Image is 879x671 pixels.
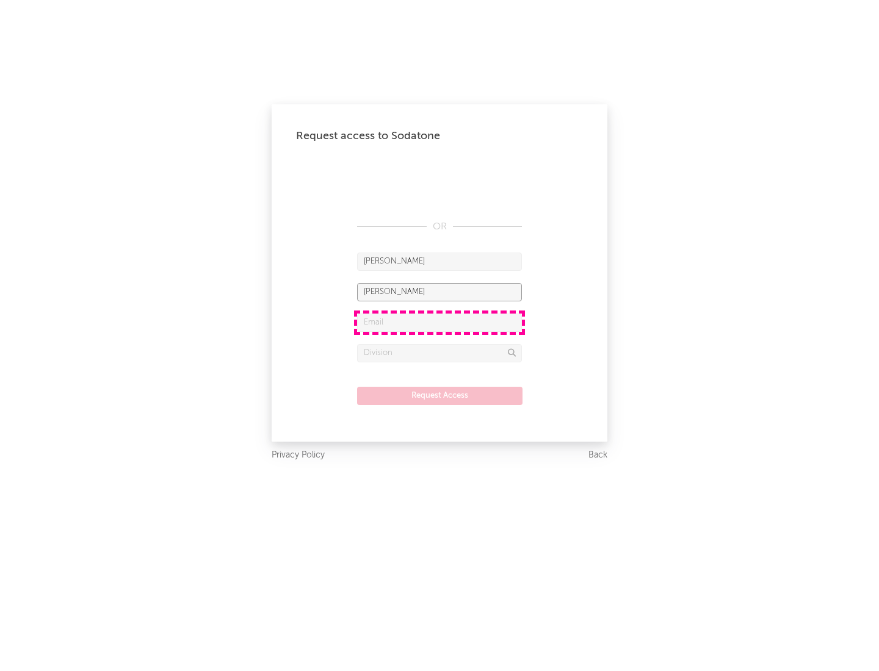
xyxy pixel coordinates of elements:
[357,283,522,301] input: Last Name
[357,314,522,332] input: Email
[357,253,522,271] input: First Name
[296,129,583,143] div: Request access to Sodatone
[357,387,523,405] button: Request Access
[357,344,522,362] input: Division
[272,448,325,463] a: Privacy Policy
[357,220,522,234] div: OR
[588,448,607,463] a: Back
